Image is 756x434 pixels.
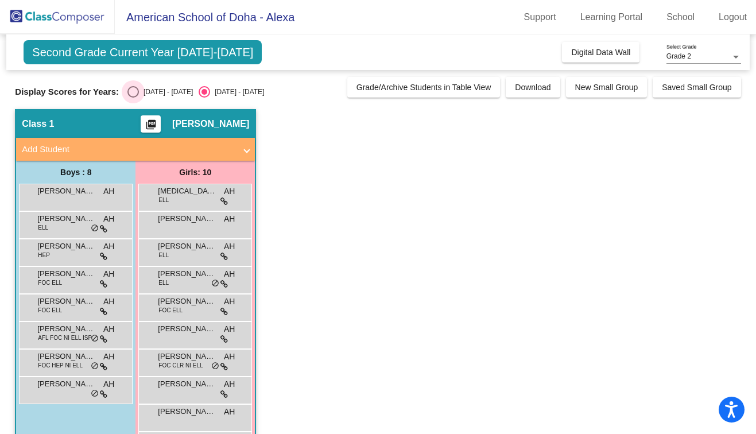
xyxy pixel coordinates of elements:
span: [PERSON_NAME] [37,351,95,362]
span: [PERSON_NAME] [158,378,215,390]
span: Grade/Archive Students in Table View [356,83,491,92]
button: Saved Small Group [653,77,741,98]
span: AH [224,213,235,225]
span: AH [103,378,114,390]
mat-expansion-panel-header: Add Student [16,138,255,161]
span: [PERSON_NAME] [37,185,95,197]
span: Class 1 [22,118,54,130]
button: Download [506,77,560,98]
span: [PERSON_NAME] [37,241,95,252]
button: Grade/Archive Students in Table View [347,77,501,98]
button: New Small Group [566,77,648,98]
span: Display Scores for Years: [15,87,119,97]
button: Digital Data Wall [562,42,639,63]
mat-radio-group: Select an option [127,86,264,98]
span: Saved Small Group [662,83,731,92]
span: Grade 2 [666,52,691,60]
span: Download [515,83,550,92]
a: School [657,8,704,26]
span: [PERSON_NAME] [37,323,95,335]
span: AH [224,406,235,418]
span: do_not_disturb_alt [91,362,99,371]
span: AH [224,241,235,253]
span: AH [103,268,114,280]
span: FOC ELL [38,278,62,287]
a: Logout [710,8,756,26]
span: AH [224,268,235,280]
span: FOC CLR NI ELL [158,361,203,370]
span: AH [224,351,235,363]
span: AH [224,378,235,390]
span: do_not_disturb_alt [91,389,99,398]
span: [PERSON_NAME] [158,351,215,362]
div: [DATE] - [DATE] [210,87,264,97]
span: do_not_disturb_alt [211,362,219,371]
div: [DATE] - [DATE] [139,87,193,97]
span: AH [224,185,235,197]
span: FOC ELL [158,306,183,315]
span: AH [103,351,114,363]
span: do_not_disturb_alt [211,279,219,288]
span: FOC HEP NI ELL [38,361,83,370]
span: [PERSON_NAME] El [PERSON_NAME] [37,296,95,307]
span: [PERSON_NAME] [158,323,215,335]
span: AH [103,185,114,197]
span: [PERSON_NAME] [37,213,95,224]
span: AH [103,296,114,308]
mat-panel-title: Add Student [22,143,235,156]
span: AFL FOC NI ELL ISP [38,334,92,342]
span: New Small Group [575,83,638,92]
span: do_not_disturb_alt [91,334,99,343]
span: [PERSON_NAME] de las [PERSON_NAME] [158,406,215,417]
span: Second Grade Current Year [DATE]-[DATE] [24,40,262,64]
span: do_not_disturb_alt [91,224,99,233]
span: AH [103,323,114,335]
span: AH [224,323,235,335]
span: ELL [38,223,48,232]
span: [PERSON_NAME] [158,213,215,224]
span: American School of Doha - Alexa [115,8,295,26]
span: AH [103,213,114,225]
span: [PERSON_NAME] [37,268,95,280]
span: [PERSON_NAME] [158,296,215,307]
span: [PERSON_NAME] [158,268,215,280]
span: AH [224,296,235,308]
a: Learning Portal [571,8,652,26]
span: HEP [38,251,50,259]
span: ELL [158,278,169,287]
button: Print Students Details [141,115,161,133]
div: Boys : 8 [16,161,135,184]
span: [PERSON_NAME] [37,378,95,390]
span: [MEDICAL_DATA] Chepote [158,185,215,197]
span: Digital Data Wall [571,48,630,57]
span: ELL [158,196,169,204]
span: [PERSON_NAME] [172,118,249,130]
span: AH [103,241,114,253]
span: ELL [158,251,169,259]
div: Girls: 10 [135,161,255,184]
mat-icon: picture_as_pdf [144,119,158,135]
span: FOC ELL [38,306,62,315]
a: Support [515,8,565,26]
span: [PERSON_NAME] [158,241,215,252]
